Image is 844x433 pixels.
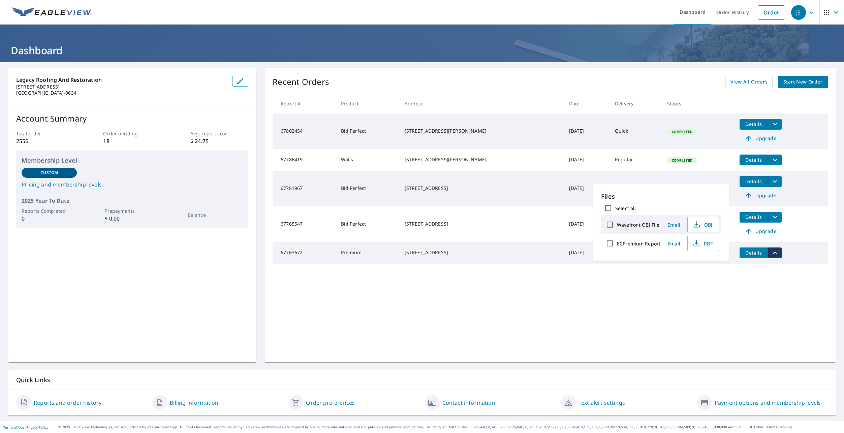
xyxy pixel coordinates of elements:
[744,121,764,127] span: Details
[22,156,243,165] p: Membership Level
[273,76,329,88] p: Recent Orders
[692,221,713,229] span: OBJ
[617,222,659,228] label: Wavefront OBJ File
[768,212,782,223] button: filesDropdownBtn-67765547
[103,130,161,137] p: Order pending
[564,149,609,171] td: [DATE]
[740,155,768,165] button: detailsBtn-67786419
[405,185,558,192] div: [STREET_ADDRESS]
[579,399,625,407] a: Text alert settings
[22,180,243,189] a: Pricing and membership levels
[190,130,248,137] p: Avg. report cost
[16,112,248,125] p: Account Summary
[564,242,609,264] td: [DATE]
[666,240,682,247] span: Email
[744,227,778,235] span: Upgrade
[3,425,48,429] p: |
[564,171,609,206] td: [DATE]
[740,119,768,130] button: detailsBtn-67802454
[663,220,685,230] button: Email
[609,149,662,171] td: Regular
[687,217,719,232] button: OBJ
[336,206,399,242] td: Bid Perfect
[58,425,841,430] p: © 2025 Eagle View Technologies, Inc. and Pictometry International Corp. All Rights Reserved. Repo...
[306,399,355,407] a: Order preferences
[740,133,782,144] a: Upgrade
[405,249,558,256] div: [STREET_ADDRESS]
[744,192,778,200] span: Upgrade
[692,239,713,247] span: PDF
[405,128,558,134] div: [STREET_ADDRESS][PERSON_NAME]
[16,90,227,96] p: [GEOGRAPHIC_DATA]-9634
[564,206,609,242] td: [DATE]
[768,176,782,187] button: filesDropdownBtn-67781967
[8,43,836,57] h1: Dashboard
[609,94,662,113] th: Delivery
[405,156,558,163] div: [STREET_ADDRESS][PERSON_NAME]
[22,207,77,214] p: Reports Completed
[617,240,660,247] label: ECPremium Report
[16,137,74,145] p: 2556
[768,155,782,165] button: filesDropdownBtn-67786419
[740,247,768,258] button: detailsBtn-67763672
[103,137,161,145] p: 18
[668,158,696,163] span: Completed
[740,226,782,237] a: Upgrade
[336,149,399,171] td: Walls
[104,214,160,223] p: $ 0.00
[662,94,734,113] th: Status
[188,211,243,219] p: Balance
[273,242,335,264] td: 67763672
[16,130,74,137] p: Total order
[3,425,24,430] a: Terms of Use
[768,119,782,130] button: filesDropdownBtn-67802454
[744,178,764,185] span: Details
[22,197,243,205] p: 2025 Year To Date
[22,214,77,223] p: 0
[190,137,248,145] p: $ 24.75
[40,170,58,176] p: Custom
[744,157,764,163] span: Details
[668,129,696,134] span: Completed
[405,221,558,227] div: [STREET_ADDRESS]
[740,212,768,223] button: detailsBtn-67765547
[663,238,685,249] button: Email
[687,236,719,251] button: PDF
[336,171,399,206] td: Bid Perfect
[744,214,764,220] span: Details
[336,94,399,113] th: Product
[16,76,227,84] p: Legacy Roofing and Restoration
[715,399,821,407] a: Payment options and membership levels
[16,84,227,90] p: [STREET_ADDRESS]
[791,5,806,20] div: JS
[26,425,48,430] a: Privacy Policy
[730,78,768,86] span: View All Orders
[564,94,609,113] th: Date
[170,399,218,407] a: Billing information
[744,134,778,142] span: Upgrade
[442,399,495,407] a: Contact information
[273,94,335,113] th: Report #
[273,171,335,206] td: 67781967
[273,149,335,171] td: 67786419
[34,399,101,407] a: Reports and order history
[758,5,785,20] a: Order
[783,78,822,86] span: Start New Order
[564,113,609,149] td: [DATE]
[666,222,682,228] span: Email
[609,113,662,149] td: Quick
[336,242,399,264] td: Premium
[615,205,636,211] label: Select all
[12,7,92,18] img: EV Logo
[744,249,764,256] span: Details
[778,76,828,88] a: Start New Order
[609,171,662,206] td: Quick
[740,190,782,201] a: Upgrade
[725,76,773,88] a: View All Orders
[273,206,335,242] td: 67765547
[740,176,768,187] button: detailsBtn-67781967
[104,207,160,214] p: Prepayments
[336,113,399,149] td: Bid Perfect
[16,376,828,384] p: Quick Links
[601,192,721,201] p: Files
